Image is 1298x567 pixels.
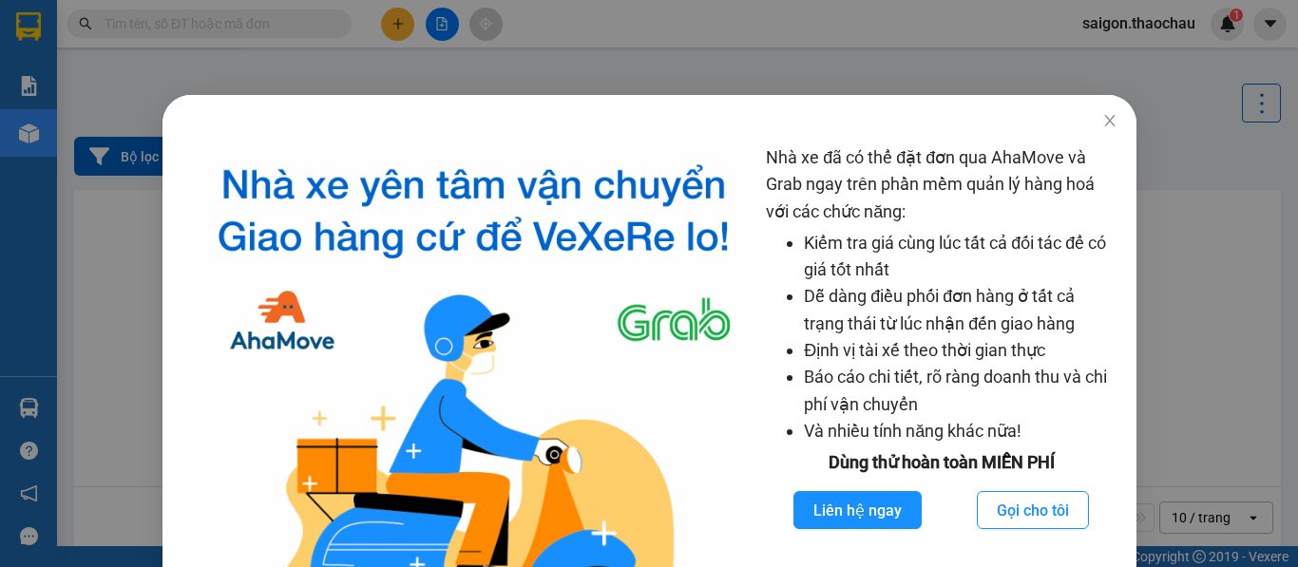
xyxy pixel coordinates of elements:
li: Dễ dàng điều phối đơn hàng ở tất cả trạng thái từ lúc nhận đến giao hàng [804,283,1117,337]
span: Liên hệ ngay [813,499,902,522]
li: Và nhiều tính năng khác nữa! [804,418,1117,444]
li: Định vị tài xế theo thời gian thực [804,337,1117,364]
button: Gọi cho tôi [977,491,1089,529]
div: Dùng thử hoàn toàn MIỄN PHÍ [766,449,1117,476]
span: close [1101,113,1117,128]
button: Close [1082,95,1136,148]
li: Báo cáo chi tiết, rõ ràng doanh thu và chi phí vận chuyển [804,364,1117,418]
button: Liên hệ ngay [793,491,922,529]
span: Gọi cho tôi [997,499,1069,522]
li: Kiểm tra giá cùng lúc tất cả đối tác để có giá tốt nhất [804,230,1117,284]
